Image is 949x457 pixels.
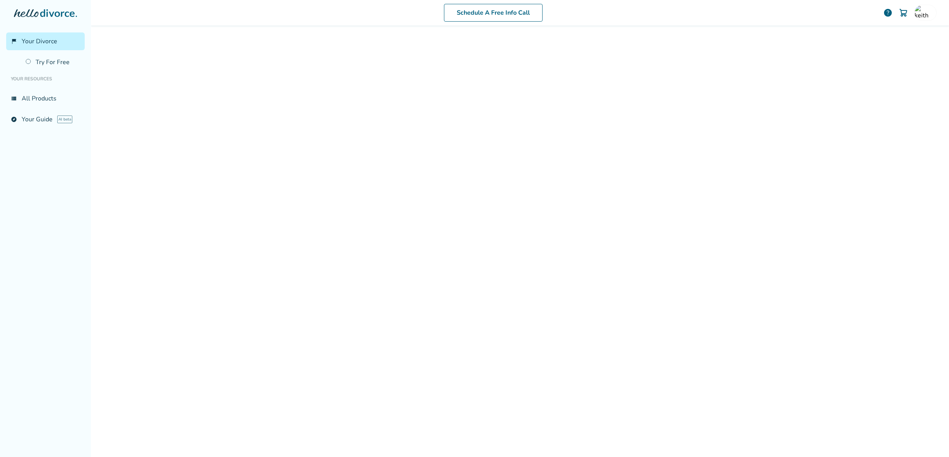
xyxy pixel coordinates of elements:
[444,4,543,22] a: Schedule A Free Info Call
[6,110,85,128] a: exploreYour GuideAI beta
[899,8,908,17] img: Cart
[6,32,85,50] a: flag_2Your Divorce
[6,71,85,87] li: Your Resources
[11,38,17,44] span: flag_2
[57,116,72,123] span: AI beta
[6,90,85,107] a: view_listAll Products
[915,5,930,20] img: keith.crowder@gmail.com
[21,53,85,71] a: Try For Free
[11,95,17,102] span: view_list
[22,37,57,46] span: Your Divorce
[883,8,893,17] a: help
[11,116,17,122] span: explore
